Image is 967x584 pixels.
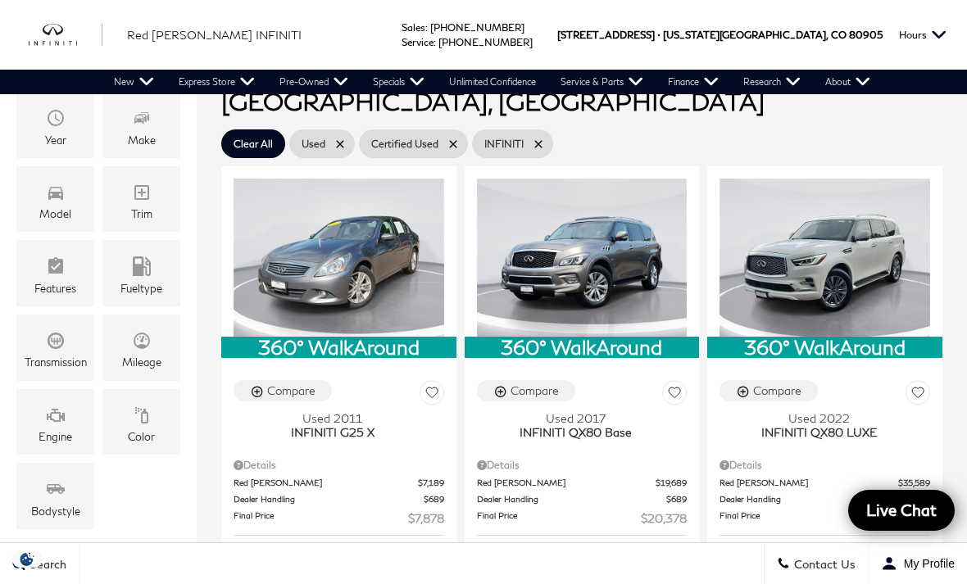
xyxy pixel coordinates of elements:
[234,425,432,439] span: INFINITI G25 X
[720,477,930,489] a: Red [PERSON_NAME] $35,589
[132,252,152,282] span: Fueltype
[477,509,688,527] a: Final Price $20,378
[46,327,66,356] span: Transmission
[402,21,425,34] span: Sales
[666,493,687,505] span: $689
[424,493,444,505] span: $689
[127,26,302,43] a: Red [PERSON_NAME] INFINITI
[425,21,428,34] span: :
[437,70,548,94] a: Unlimited Confidence
[438,36,533,48] a: [PHONE_NUMBER]
[434,36,436,48] span: :
[234,477,418,489] span: Red [PERSON_NAME]
[477,493,667,505] span: Dealer Handling
[477,179,688,336] img: 2017 INFINITI QX80 Base
[16,92,94,158] div: YearYear
[477,477,656,489] span: Red [PERSON_NAME]
[402,36,434,48] span: Service
[465,337,700,358] div: 360° WalkAround
[720,425,918,439] span: INFINITI QX80 LUXE
[720,458,930,473] div: Pricing Details - INFINITI QX80 LUXE
[267,383,316,398] div: Compare
[662,380,687,409] button: Save Vehicle
[128,134,156,146] div: Make
[477,380,575,401] button: Compare Vehicle
[371,134,438,154] span: Certified Used
[128,431,155,442] div: Color
[127,28,302,42] span: Red [PERSON_NAME] INFINITI
[25,557,66,571] span: Search
[418,477,444,489] span: $7,189
[102,166,180,233] div: TrimTrim
[720,477,898,489] span: Red [PERSON_NAME]
[34,283,76,294] div: Features
[46,179,66,208] span: Model
[102,92,180,158] div: MakeMake
[641,509,687,527] span: $20,378
[16,389,94,455] div: EngineEngine
[16,240,94,306] div: FeaturesFeatures
[869,543,967,584] button: Open user profile menu
[46,252,66,282] span: Features
[477,493,688,505] a: Dealer Handling $689
[898,477,930,489] span: $35,589
[731,70,813,94] a: Research
[46,475,66,505] span: Bodystyle
[813,70,883,94] a: About
[408,509,444,527] span: $7,878
[8,550,46,568] img: Opt-Out Icon
[477,411,688,439] a: Used 2017INFINITI QX80 Base
[234,477,444,489] a: Red [PERSON_NAME] $7,189
[267,70,361,94] a: Pre-Owned
[234,493,424,505] span: Dealer Handling
[420,380,444,409] button: Save Vehicle
[848,490,955,531] a: Live Chat
[720,493,910,505] span: Dealer Handling
[477,509,642,527] span: Final Price
[234,134,273,154] span: Clear All
[548,70,656,94] a: Service & Parts
[102,70,166,94] a: New
[234,509,408,527] span: Final Price
[477,425,675,439] span: INFINITI QX80 Base
[132,327,152,356] span: Mileage
[477,458,688,473] div: Pricing Details - INFINITI QX80 Base
[120,283,162,294] div: Fueltype
[234,493,444,505] a: Dealer Handling $689
[361,70,437,94] a: Specials
[132,104,152,134] span: Make
[477,477,688,489] a: Red [PERSON_NAME] $19,689
[511,383,559,398] div: Compare
[31,505,80,517] div: Bodystyle
[477,411,675,425] span: Used 2017
[16,315,94,381] div: TransmissionTransmission
[484,134,524,154] span: INFINITI
[102,70,883,94] nav: Main Navigation
[102,389,180,455] div: ColorColor
[720,380,818,401] button: Compare Vehicle
[234,509,444,527] a: Final Price $7,878
[102,315,180,381] div: MileageMileage
[234,380,332,401] button: Compare Vehicle
[16,166,94,233] div: ModelModel
[46,104,66,134] span: Year
[39,431,72,442] div: Engine
[897,557,955,570] span: My Profile
[39,208,71,220] div: Model
[707,337,942,358] div: 360° WalkAround
[132,179,152,208] span: Trim
[720,493,930,505] a: Dealer Handling $689
[131,208,152,220] div: Trim
[656,477,687,489] span: $19,689
[720,509,885,527] span: Final Price
[102,240,180,306] div: FueltypeFueltype
[25,356,87,368] div: Transmission
[132,401,152,431] span: Color
[720,179,930,336] img: 2022 INFINITI QX80 LUXE
[29,24,102,46] a: infiniti
[46,401,66,431] span: Engine
[234,458,444,473] div: Pricing Details - INFINITI G25 X
[302,134,325,154] span: Used
[430,21,524,34] a: [PHONE_NUMBER]
[16,463,94,529] div: BodystyleBodystyle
